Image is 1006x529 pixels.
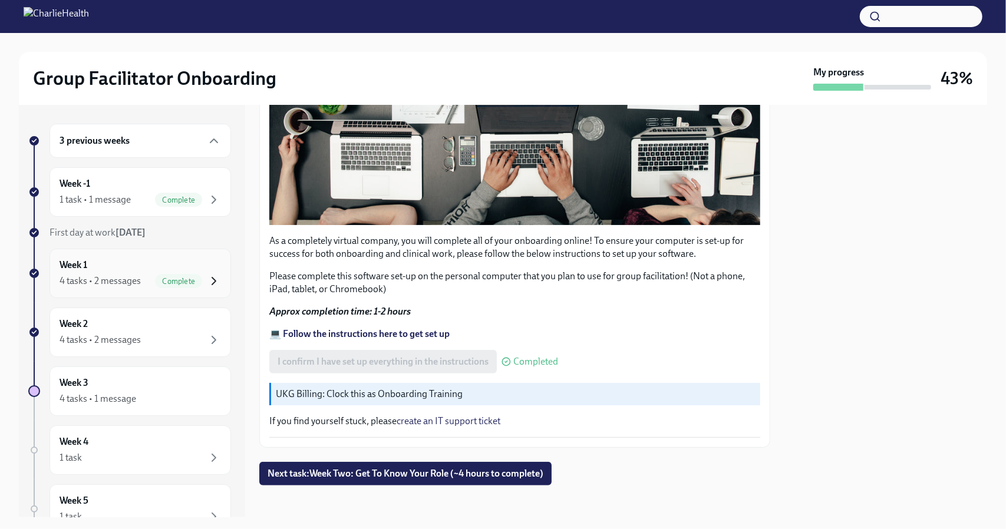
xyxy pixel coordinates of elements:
[513,357,558,366] span: Completed
[60,494,88,507] h6: Week 5
[50,124,231,158] div: 3 previous weeks
[269,415,760,428] p: If you find yourself stuck, please
[28,226,231,239] a: First day at work[DATE]
[50,227,146,238] span: First day at work
[24,7,89,26] img: CharlieHealth
[276,388,756,401] p: UKG Billing: Clock this as Onboarding Training
[813,66,864,79] strong: My progress
[397,415,500,426] a: create an IT support ticket
[60,318,88,330] h6: Week 2
[269,234,760,260] p: As a completely virtual company, you will complete all of your onboarding online! To ensure your ...
[60,376,88,389] h6: Week 3
[269,328,450,339] a: 💻 Follow the instructions here to get set up
[28,249,231,298] a: Week 14 tasks • 2 messagesComplete
[155,196,202,204] span: Complete
[941,68,973,89] h3: 43%
[60,392,136,405] div: 4 tasks • 1 message
[155,277,202,286] span: Complete
[268,468,543,480] span: Next task : Week Two: Get To Know Your Role (~4 hours to complete)
[60,435,88,448] h6: Week 4
[60,134,130,147] h6: 3 previous weeks
[259,462,552,485] button: Next task:Week Two: Get To Know Your Role (~4 hours to complete)
[28,366,231,416] a: Week 34 tasks • 1 message
[60,510,82,523] div: 1 task
[60,333,141,346] div: 4 tasks • 2 messages
[60,177,90,190] h6: Week -1
[116,227,146,238] strong: [DATE]
[28,167,231,217] a: Week -11 task • 1 messageComplete
[28,308,231,357] a: Week 24 tasks • 2 messages
[269,270,760,296] p: Please complete this software set-up on the personal computer that you plan to use for group faci...
[28,425,231,475] a: Week 41 task
[33,67,276,90] h2: Group Facilitator Onboarding
[269,306,411,317] strong: Approx completion time: 1-2 hours
[60,451,82,464] div: 1 task
[60,259,87,272] h6: Week 1
[60,193,131,206] div: 1 task • 1 message
[60,275,141,287] div: 4 tasks • 2 messages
